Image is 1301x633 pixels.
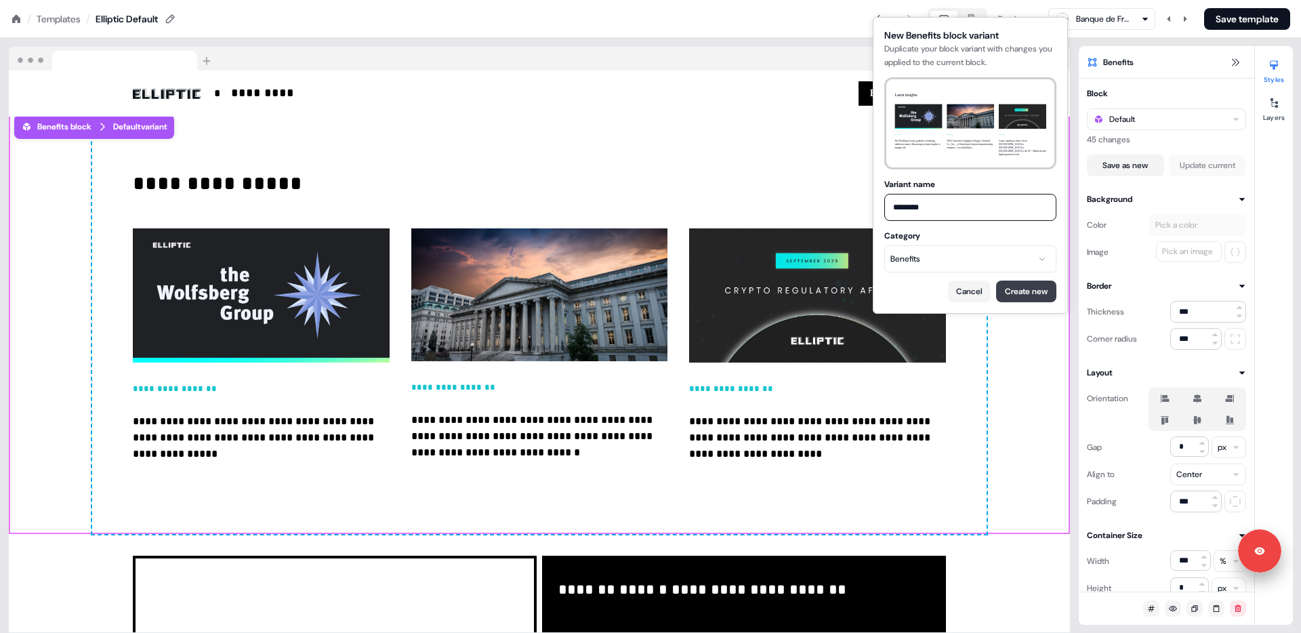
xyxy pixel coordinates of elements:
[1087,529,1246,542] button: Container Size
[859,81,946,106] button: Book a demo →
[1076,12,1130,26] div: Banque de France
[1087,87,1108,100] div: Block
[1087,279,1246,293] button: Border
[1103,56,1134,69] span: Benefits
[21,120,91,134] div: Benefits block
[1087,192,1132,206] div: Background
[1218,441,1226,454] div: px
[1159,245,1216,258] div: Pick an image
[113,120,167,134] div: Default variant
[1087,577,1111,599] div: Height
[1087,192,1246,206] button: Background
[1218,581,1226,595] div: px
[884,28,1056,42] div: New Benefits block variant
[884,178,1056,191] div: Variant name
[1153,218,1200,232] div: Pick a color
[884,229,1056,243] div: Category
[1087,155,1164,176] button: Save as new
[1087,388,1128,409] div: Orientation
[1156,241,1222,262] button: Pick an image
[1087,464,1115,485] div: Align to
[27,12,31,26] div: /
[545,81,946,106] div: Book a demo →
[86,12,90,26] div: /
[1087,279,1111,293] div: Border
[1087,366,1113,380] div: Layout
[1048,8,1155,30] button: Banque de France
[884,42,1056,69] div: Duplicate your block variant with changes you applied to the current block.
[1176,468,1202,481] div: Center
[1255,92,1293,122] button: Layers
[133,89,201,99] img: Image
[1087,214,1107,236] div: Color
[948,281,991,302] button: Cancel
[133,228,390,363] img: Image
[689,228,946,363] img: Image
[9,47,217,71] img: Browser topbar
[1204,8,1290,30] button: Save template
[1255,54,1293,84] button: Styles
[1087,550,1109,572] div: Width
[1087,529,1142,542] div: Container Size
[1087,366,1246,380] button: Layout
[1087,491,1117,512] div: Padding
[1087,108,1246,130] button: Default
[1109,113,1135,126] div: Default
[1087,301,1124,323] div: Thickness
[1087,436,1102,458] div: Gap
[998,12,1037,26] div: Preview as
[1087,87,1246,100] button: Block
[411,228,668,361] img: Image
[1087,241,1109,263] div: Image
[1149,214,1246,236] button: Pick a color
[1220,554,1226,568] div: %
[96,12,158,26] div: Elliptic Default
[1087,328,1137,350] div: Corner radius
[996,281,1056,302] button: Create new
[37,12,81,26] a: Templates
[1087,133,1246,146] div: 45 changes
